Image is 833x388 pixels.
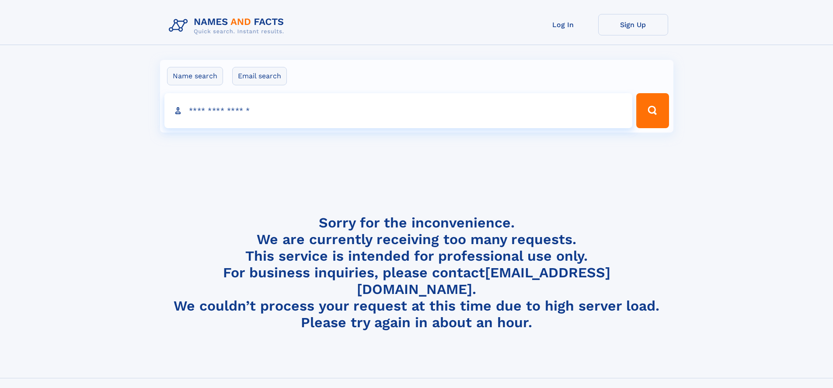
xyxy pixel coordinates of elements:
[357,264,610,297] a: [EMAIL_ADDRESS][DOMAIN_NAME]
[528,14,598,35] a: Log In
[167,67,223,85] label: Name search
[165,214,668,331] h4: Sorry for the inconvenience. We are currently receiving too many requests. This service is intend...
[636,93,669,128] button: Search Button
[598,14,668,35] a: Sign Up
[232,67,287,85] label: Email search
[165,14,291,38] img: Logo Names and Facts
[164,93,633,128] input: search input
